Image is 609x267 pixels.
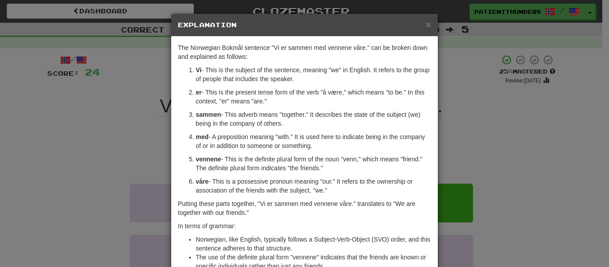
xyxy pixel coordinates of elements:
[426,19,431,29] span: ×
[426,20,431,29] button: Close
[196,66,431,83] p: - This is the subject of the sentence, meaning "we" in English. It refers to the group of people ...
[178,199,431,217] p: Putting these parts together, "Vi er sammen med vennene våre." translates to "We are together wit...
[178,21,431,29] h5: Explanation
[196,66,202,74] strong: Vi
[196,132,431,150] p: - A preposition meaning "with." It is used here to indicate being in the company of or in additio...
[196,177,431,195] p: - This is a possessive pronoun meaning "our." It refers to the ownership or association of the fr...
[196,111,221,118] strong: sammen
[196,89,202,96] strong: er
[196,88,431,106] p: - This is the present tense form of the verb "å være," which means "to be." In this context, "er"...
[196,178,209,185] strong: våre
[196,133,209,140] strong: med
[196,110,431,128] p: - This adverb means "together." It describes the state of the subject (we) being in the company o...
[178,222,431,230] p: In terms of grammar:
[196,155,431,173] p: - This is the definite plural form of the noun "venn," which means "friend." The definite plural ...
[196,156,221,163] strong: vennene
[196,235,431,253] li: Norwegian, like English, typically follows a Subject-Verb-Object (SVO) order, and this sentence a...
[178,43,431,61] p: The Norwegian Bokmål sentence "Vi er sammen med vennene våre." can be broken down and explained a...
